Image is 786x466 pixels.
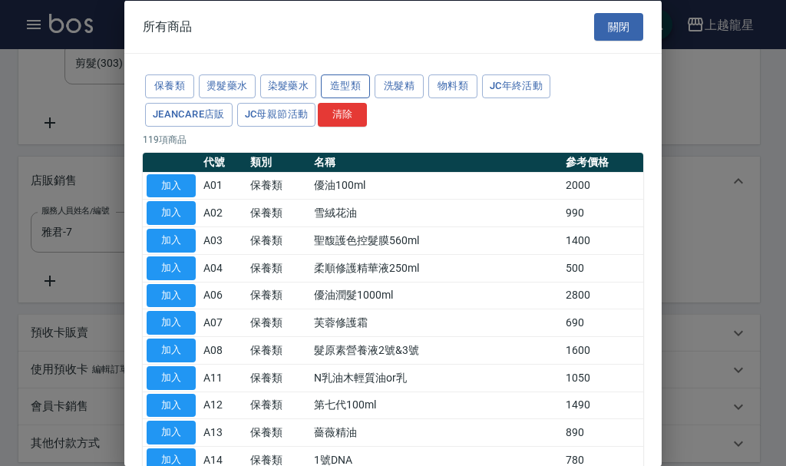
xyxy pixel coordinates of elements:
[147,256,196,279] button: 加入
[310,364,562,392] td: N乳油木輕質油or乳
[143,132,643,146] p: 119 項商品
[200,309,246,336] td: A07
[246,254,310,282] td: 保養類
[562,336,643,364] td: 1600
[200,199,246,226] td: A02
[562,364,643,392] td: 1050
[147,311,196,335] button: 加入
[562,309,643,336] td: 690
[310,172,562,200] td: 優油100ml
[246,364,310,392] td: 保養類
[246,392,310,419] td: 保養類
[145,74,194,98] button: 保養類
[562,226,643,254] td: 1400
[147,421,196,445] button: 加入
[199,74,256,98] button: 燙髮藥水
[145,102,233,126] button: JeanCare店販
[594,12,643,41] button: 關閉
[310,309,562,336] td: 芙蓉修護霜
[147,201,196,225] button: 加入
[200,336,246,364] td: A08
[246,336,310,364] td: 保養類
[147,229,196,253] button: 加入
[562,418,643,446] td: 890
[310,282,562,309] td: 優油潤髮1000ml
[562,152,643,172] th: 參考價格
[246,199,310,226] td: 保養類
[246,226,310,254] td: 保養類
[482,74,550,98] button: JC年終活動
[246,172,310,200] td: 保養類
[310,254,562,282] td: 柔順修護精華液250ml
[200,172,246,200] td: A01
[200,282,246,309] td: A06
[310,392,562,419] td: 第七代100ml
[375,74,424,98] button: 洗髮精
[200,392,246,419] td: A12
[246,309,310,336] td: 保養類
[562,392,643,419] td: 1490
[147,339,196,362] button: 加入
[147,283,196,307] button: 加入
[200,254,246,282] td: A04
[310,418,562,446] td: 薔薇精油
[562,254,643,282] td: 500
[200,418,246,446] td: A13
[310,336,562,364] td: 髮原素營養液2號&3號
[200,226,246,254] td: A03
[562,282,643,309] td: 2800
[428,74,477,98] button: 物料類
[200,364,246,392] td: A11
[143,18,192,34] span: 所有商品
[562,199,643,226] td: 990
[237,102,316,126] button: JC母親節活動
[310,152,562,172] th: 名稱
[246,152,310,172] th: 類別
[147,174,196,197] button: 加入
[246,418,310,446] td: 保養類
[562,172,643,200] td: 2000
[147,393,196,417] button: 加入
[310,226,562,254] td: 聖馥護色控髮膜560ml
[246,282,310,309] td: 保養類
[310,199,562,226] td: 雪絨花油
[321,74,370,98] button: 造型類
[147,365,196,389] button: 加入
[260,74,317,98] button: 染髮藥水
[200,152,246,172] th: 代號
[318,102,367,126] button: 清除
